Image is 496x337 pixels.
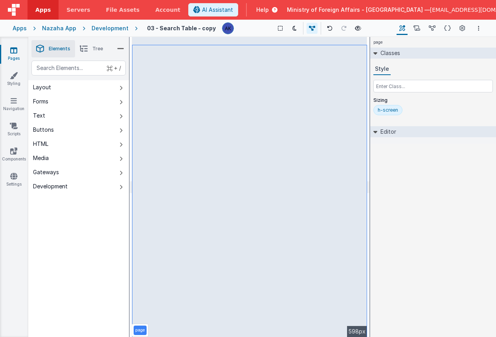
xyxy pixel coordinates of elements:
[287,6,430,14] span: Ministry of Foreign Affairs - [GEOGRAPHIC_DATA] —
[28,109,129,123] button: Text
[373,63,391,75] button: Style
[33,140,48,148] div: HTML
[132,37,367,337] div: -->
[33,168,59,176] div: Gateways
[66,6,90,14] span: Servers
[49,46,70,52] span: Elements
[147,25,216,31] h4: 03 - Search Table - copy
[33,83,51,91] div: Layout
[202,6,233,14] span: AI Assistant
[347,326,367,337] div: 598px
[106,6,140,14] span: File Assets
[33,154,49,162] div: Media
[33,126,54,134] div: Buttons
[378,107,398,113] div: h-screen
[28,80,129,94] button: Layout
[92,46,103,52] span: Tree
[28,137,129,151] button: HTML
[28,151,129,165] button: Media
[256,6,269,14] span: Help
[107,61,121,76] span: + /
[222,23,233,34] img: 1f6063d0be199a6b217d3045d703aa70
[370,37,386,48] h4: page
[28,94,129,109] button: Forms
[31,61,126,76] input: Search Elements...
[35,6,51,14] span: Apps
[373,80,493,92] input: Enter Class...
[28,165,129,179] button: Gateways
[188,3,238,17] button: AI Assistant
[377,48,400,59] h2: Classes
[28,123,129,137] button: Buttons
[42,24,76,32] div: Nazaha App
[474,24,483,33] button: Options
[135,327,145,333] p: page
[373,97,493,103] p: Sizing
[377,126,396,137] h2: Editor
[28,179,129,193] button: Development
[33,98,48,105] div: Forms
[33,182,68,190] div: Development
[92,24,129,32] div: Development
[33,112,45,120] div: Text
[13,24,27,32] div: Apps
